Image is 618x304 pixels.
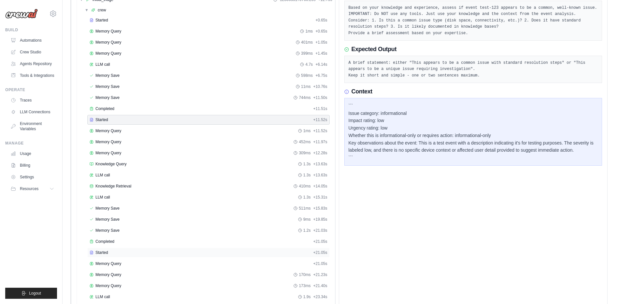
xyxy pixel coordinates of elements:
[8,148,57,159] a: Usage
[5,9,38,19] img: Logo
[95,150,121,156] span: Memory Query
[313,184,327,189] span: + 14.05s
[315,62,327,67] span: + 6.14s
[95,139,121,145] span: Memory Query
[313,117,327,122] span: + 11.52s
[95,128,121,133] span: Memory Query
[85,7,89,13] span: ▼
[313,95,327,100] span: + 11.50s
[299,283,310,288] span: 173ms
[299,272,310,277] span: 170ms
[315,40,327,45] span: + 1.05s
[313,84,327,89] span: + 10.76s
[8,118,57,134] a: Environment Variables
[305,29,313,34] span: 1ms
[8,184,57,194] button: Resources
[95,106,114,111] span: Completed
[315,18,327,23] span: + 0.65s
[95,272,121,277] span: Memory Query
[95,184,131,189] span: Knowledge Retrieval
[301,73,313,78] span: 598ms
[95,250,108,255] span: Started
[299,206,310,211] span: 511ms
[303,294,311,299] span: 1.9s
[5,141,57,146] div: Manage
[315,29,327,34] span: + 0.65s
[95,206,120,211] span: Memory Save
[349,5,598,37] pre: Based on your knowledge and experience, assess if event test-123 appears to be a common, well-kno...
[313,272,327,277] span: + 21.23s
[352,46,397,53] h3: Expected Output
[8,47,57,57] a: Crew Studio
[301,51,313,56] span: 399ms
[303,228,311,233] span: 1.2s
[95,117,108,122] span: Started
[313,128,327,133] span: + 11.52s
[8,160,57,171] a: Billing
[313,294,327,299] span: + 23.34s
[313,239,327,244] span: + 21.05s
[299,95,310,100] span: 744ms
[303,128,311,133] span: 1ms
[313,173,327,178] span: + 13.63s
[303,217,311,222] span: 9ms
[352,88,372,95] h3: Context
[299,139,310,145] span: 452ms
[95,261,121,266] span: Memory Query
[313,106,327,111] span: + 11.51s
[95,51,121,56] span: Memory Query
[95,73,120,78] span: Memory Save
[349,102,598,161] div: ``` Issue category: informational Impact rating: low Urgency rating: low Whether this is informat...
[8,172,57,182] a: Settings
[315,51,327,56] span: + 1.45s
[313,150,327,156] span: + 12.28s
[303,161,311,167] span: 1.3s
[313,139,327,145] span: + 11.97s
[299,184,310,189] span: 410ms
[349,60,598,79] pre: A brief statement: either "This appears to be a common issue with standard resolution steps" or "...
[5,87,57,92] div: Operate
[8,95,57,105] a: Traces
[95,40,121,45] span: Memory Query
[585,273,618,304] iframe: Chat Widget
[313,250,327,255] span: + 21.05s
[8,35,57,46] a: Automations
[8,59,57,69] a: Agents Repository
[95,62,110,67] span: LLM call
[98,7,106,13] div: crew
[95,18,108,23] span: Started
[8,70,57,81] a: Tools & Integrations
[95,228,120,233] span: Memory Save
[29,291,41,296] span: Logout
[313,161,327,167] span: + 13.63s
[20,186,38,191] span: Resources
[95,239,114,244] span: Completed
[313,217,327,222] span: + 19.85s
[95,95,120,100] span: Memory Save
[8,107,57,117] a: LLM Connections
[301,84,310,89] span: 11ms
[299,150,310,156] span: 309ms
[301,40,313,45] span: 401ms
[315,73,327,78] span: + 6.75s
[313,228,327,233] span: + 21.03s
[5,27,57,33] div: Build
[303,173,311,178] span: 1.3s
[95,294,110,299] span: LLM call
[95,84,120,89] span: Memory Save
[5,288,57,299] button: Logout
[313,283,327,288] span: + 21.40s
[95,29,121,34] span: Memory Query
[95,161,126,167] span: Knowledge Query
[95,173,110,178] span: LLM call
[313,261,327,266] span: + 21.05s
[313,195,327,200] span: + 15.31s
[313,206,327,211] span: + 15.83s
[95,195,110,200] span: LLM call
[95,217,120,222] span: Memory Save
[303,195,311,200] span: 1.3s
[95,283,121,288] span: Memory Query
[305,62,313,67] span: 4.7s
